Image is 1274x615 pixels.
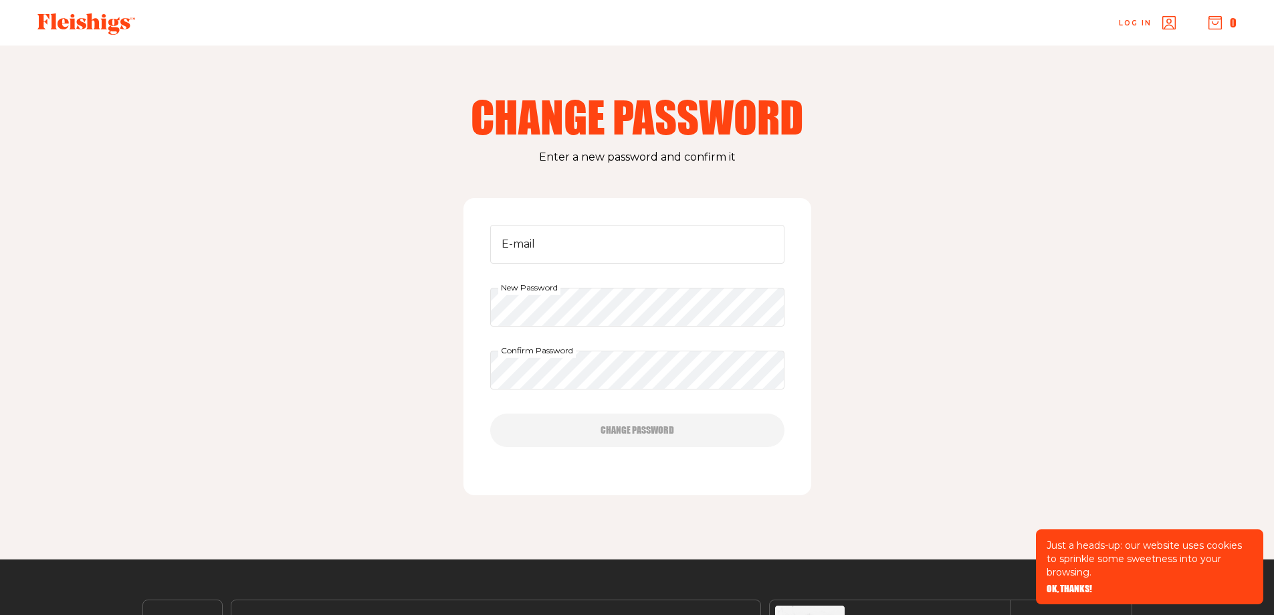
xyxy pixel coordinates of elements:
input: Confirm Password [490,351,784,389]
h2: Change Password [466,95,809,138]
p: Just a heads-up: our website uses cookies to sprinkle some sweetness into your browsing. [1047,539,1253,579]
span: Log in [1119,18,1152,28]
input: E-mail [490,225,784,264]
button: CHANGE PASSWORD [490,414,784,447]
input: New Password [490,288,784,327]
label: New Password [498,280,560,295]
p: Enter a new password and confirm it [142,149,1132,166]
a: Log in [1119,16,1176,29]
button: OK, THANKS! [1047,584,1092,594]
label: Confirm Password [498,343,576,358]
button: 0 [1208,15,1237,30]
